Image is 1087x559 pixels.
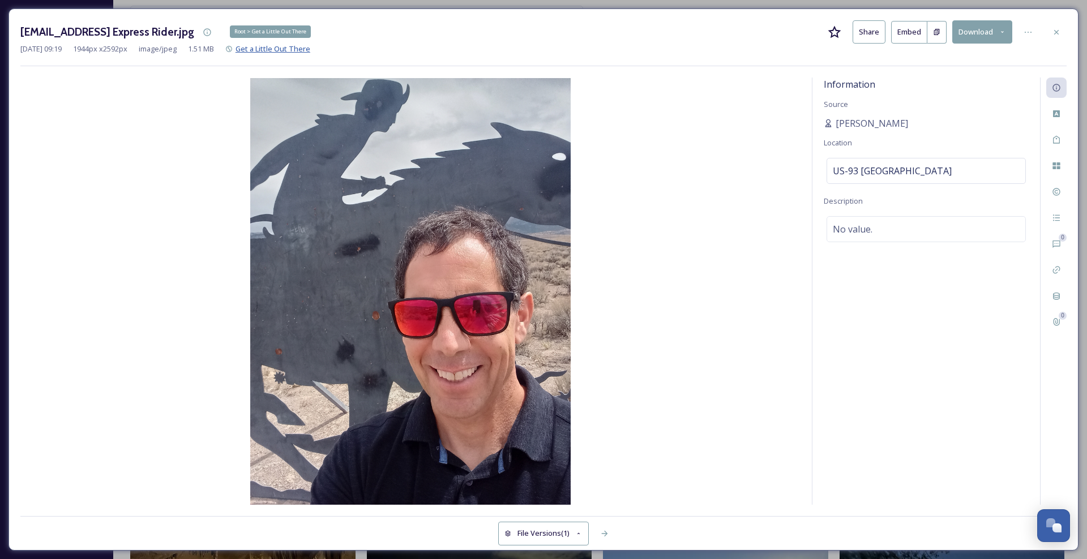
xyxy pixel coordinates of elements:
span: US-93 [GEOGRAPHIC_DATA] [833,164,952,178]
span: Location [824,137,852,148]
img: cnsmeh%40yahoo.com-Pony%20Express%20Rider.jpg [20,78,801,505]
span: image/jpeg [139,44,177,54]
span: Description [824,196,863,206]
button: Open Chat [1037,509,1070,542]
span: [PERSON_NAME] [836,117,908,130]
div: 0 [1059,234,1067,242]
span: [DATE] 09:19 [20,44,62,54]
h3: [EMAIL_ADDRESS] Express Rider.jpg [20,24,194,40]
button: File Versions(1) [498,522,589,545]
span: 1944 px x 2592 px [73,44,127,54]
button: Embed [891,21,927,44]
div: 0 [1059,312,1067,320]
span: Information [824,78,875,91]
span: 1.51 MB [188,44,214,54]
span: No value. [833,222,872,236]
button: Download [952,20,1012,44]
button: Share [853,20,885,44]
span: Get a Little Out There [236,44,310,54]
span: Source [824,99,848,109]
div: Root > Get a Little Out There [230,25,311,38]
